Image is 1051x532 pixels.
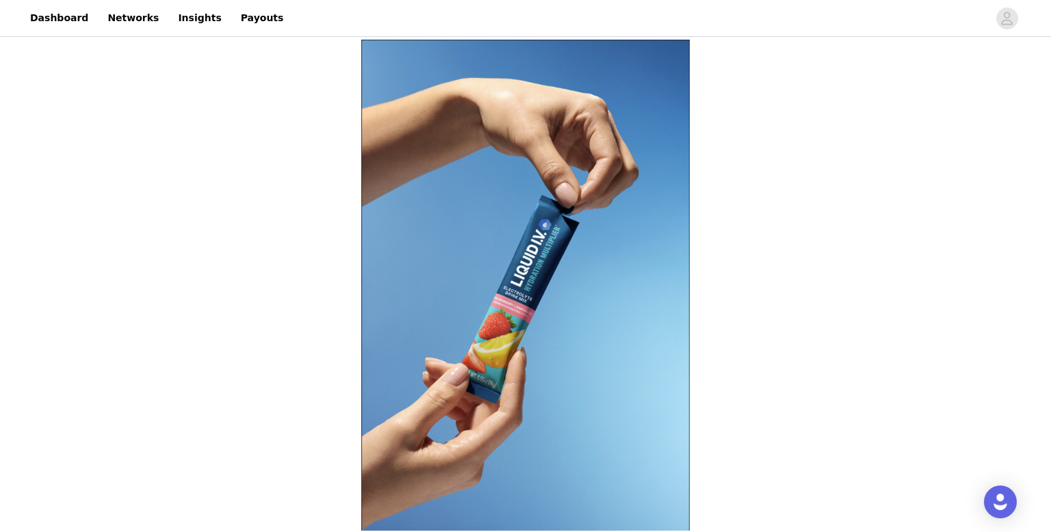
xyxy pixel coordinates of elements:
div: avatar [1000,8,1013,29]
a: Dashboard [22,3,96,34]
div: Open Intercom Messenger [984,486,1017,518]
a: Insights [170,3,229,34]
img: campaign image [361,40,690,531]
a: Payouts [233,3,292,34]
a: Networks [99,3,167,34]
